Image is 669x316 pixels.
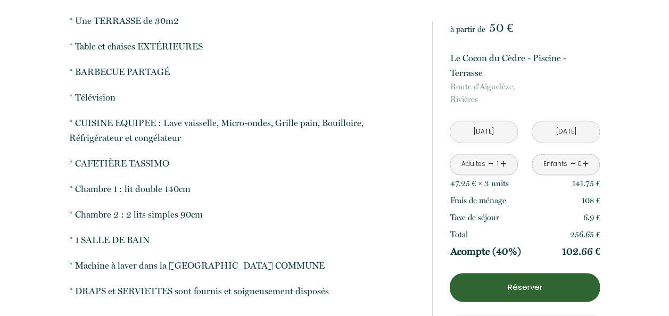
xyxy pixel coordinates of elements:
p: * Chambre 2 : 2 lits simples 90cm [69,207,418,222]
span: Route d'Aiguelèze, [450,80,600,93]
p: * Une TERRASSE de 30m2 [69,13,418,28]
span: 50 € [489,20,513,35]
p: * Télévision [69,90,418,105]
p: Total [450,228,467,241]
div: 1 [495,159,500,169]
p: 141.75 € [572,177,600,190]
a: + [500,156,507,172]
p: Frais de ménage [450,194,506,207]
a: + [582,156,589,172]
p: Rivières [450,80,600,106]
p: 108 € [582,194,600,207]
p: 102.66 € [562,245,600,258]
p: * 1 SALLE DE BAIN [69,232,418,247]
p: 6.9 € [583,211,600,224]
p: Acompte (40%) [450,245,521,258]
div: 0 [577,159,582,169]
p: 256.65 € [570,228,600,241]
button: Réserver [450,273,600,302]
p: 47.25 € × 3 nuit [450,177,508,190]
p: * BARBECUE PARTAGÉ [69,64,418,79]
div: Adultes [461,159,485,169]
p: Le Cocon du Cèdre - Piscine - Terrasse [450,51,600,80]
p: * DRAPS et SERVIETTES sont fournis et soigneusement disposés [69,284,418,298]
span: s [505,179,508,188]
a: - [570,156,576,172]
p: * CUISINE EQUIPEE : Lave vaisselle, Micro-ondes, Grille pain, Bouilloire, Réfrigérateur et congél... [69,115,418,145]
p: Taxe de séjour [450,211,499,224]
p: * Machine à laver dans la [GEOGRAPHIC_DATA] COMMUNE [69,258,418,273]
span: à partir de [450,24,485,34]
input: Départ [532,121,599,142]
a: - [488,156,494,172]
p: * Table et chaises EXTÉRIEURES [69,39,418,54]
input: Arrivée [450,121,517,142]
p: * CAFETIÈRE TASSIMO [69,156,418,171]
p: * Chambre 1 : lit double 140cm [69,181,418,196]
p: Réserver [453,281,596,294]
div: Enfants [543,159,567,169]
